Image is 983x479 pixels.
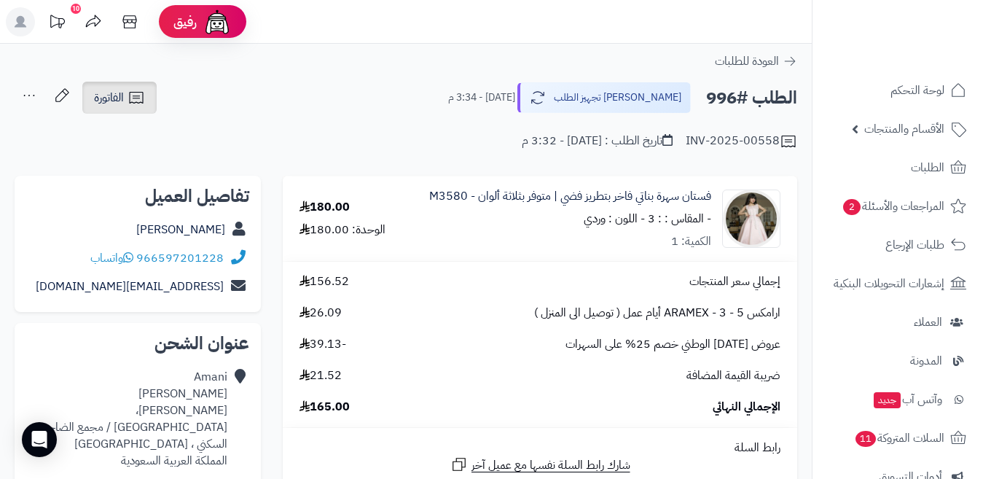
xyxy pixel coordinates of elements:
[36,278,224,295] a: [EMAIL_ADDRESS][DOMAIN_NAME]
[82,82,157,114] a: الفاتورة
[565,336,780,353] span: عروض [DATE] الوطني خصم 25% على السهرات
[94,89,124,106] span: الفاتورة
[90,249,133,267] a: واتساب
[872,389,942,410] span: وآتس آب
[834,273,944,294] span: إشعارات التحويلات البنكية
[890,80,944,101] span: لوحة التحكم
[584,210,645,227] small: - اللون : وردي
[864,119,944,139] span: الأقسام والمنتجات
[71,4,81,14] div: 10
[884,41,969,71] img: logo-2.png
[914,312,942,332] span: العملاء
[299,336,346,353] span: -39.13
[299,273,349,290] span: 156.52
[450,456,630,474] a: شارك رابط السلة نفسها مع عميل آخر
[22,422,57,457] div: Open Intercom Messenger
[874,392,901,408] span: جديد
[686,367,780,384] span: ضريبة القيمة المضافة
[299,399,350,416] span: 165.00
[821,266,974,301] a: إشعارات التحويلات البنكية
[299,222,385,238] div: الوحدة: 180.00
[706,83,797,113] h2: الطلب #996
[689,273,780,290] span: إجمالي سعر المنتجات
[648,210,711,227] small: - المقاس : : 3
[821,382,974,417] a: وآتس آبجديد
[910,351,942,371] span: المدونة
[26,335,249,352] h2: عنوان الشحن
[299,199,350,216] div: 180.00
[26,369,227,469] div: Amani [PERSON_NAME] [PERSON_NAME]، [GEOGRAPHIC_DATA] / مجمع الضاحية السكني ، [GEOGRAPHIC_DATA] ال...
[843,199,861,215] span: 2
[713,399,780,416] span: الإجمالي النهائي
[289,440,791,456] div: رابط السلة
[855,431,876,447] span: 11
[821,305,974,340] a: العملاء
[821,227,974,262] a: طلبات الإرجاع
[821,343,974,378] a: المدونة
[842,196,944,217] span: المراجعات والأسئلة
[715,52,797,70] a: العودة للطلبات
[671,233,711,250] div: الكمية: 1
[821,73,974,108] a: لوحة التحكم
[299,367,342,384] span: 21.52
[429,188,711,205] a: فستان سهرة بناتي فاخر بتطريز فضي | متوفر بثلاثة ألوان - M3580
[522,133,673,149] div: تاريخ الطلب : [DATE] - 3:32 م
[173,13,197,31] span: رفيق
[136,221,225,238] a: [PERSON_NAME]
[39,7,75,40] a: تحديثات المنصة
[723,190,780,248] img: 1756220724-413A5037-90x90.jpeg
[686,133,797,150] div: INV-2025-00558
[517,82,691,113] button: [PERSON_NAME] تجهيز الطلب
[534,305,780,322] span: ارامكس ARAMEX - 3 - 5 أيام عمل ( توصيل الى المنزل )
[821,150,974,185] a: الطلبات
[26,187,249,205] h2: تفاصيل العميل
[885,235,944,255] span: طلبات الإرجاع
[299,305,342,322] span: 26.09
[911,157,944,178] span: الطلبات
[715,52,779,70] span: العودة للطلبات
[136,249,224,267] a: 966597201228
[448,90,515,105] small: [DATE] - 3:34 م
[203,7,232,36] img: ai-face.png
[821,421,974,456] a: السلات المتروكة11
[821,189,974,224] a: المراجعات والأسئلة2
[471,457,630,474] span: شارك رابط السلة نفسها مع عميل آخر
[854,428,944,448] span: السلات المتروكة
